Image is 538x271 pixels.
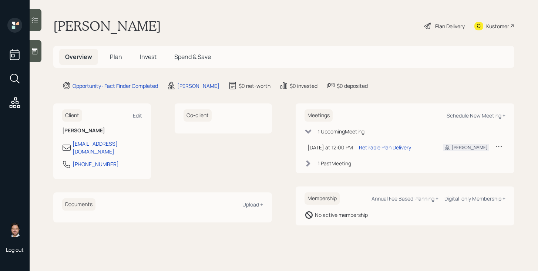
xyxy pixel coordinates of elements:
div: [DATE] at 12:00 PM [307,143,353,151]
div: Digital-only Membership + [444,195,505,202]
div: $0 net-worth [239,82,270,90]
div: Upload + [242,201,263,208]
div: Opportunity · Fact Finder Completed [73,82,158,90]
div: $0 invested [290,82,317,90]
span: Invest [140,53,157,61]
div: Log out [6,246,24,253]
span: Plan [110,53,122,61]
div: [PHONE_NUMBER] [73,160,119,168]
img: michael-russo-headshot.png [7,222,22,237]
span: Overview [65,53,92,61]
div: No active membership [315,211,368,219]
div: 1 Upcoming Meeting [318,128,364,135]
div: Edit [133,112,142,119]
span: Spend & Save [174,53,211,61]
h6: Client [62,109,82,122]
h6: Membership [305,192,340,205]
div: Plan Delivery [435,22,465,30]
h6: Co-client [184,109,212,122]
div: [PERSON_NAME] [177,82,219,90]
div: $0 deposited [337,82,368,90]
h1: [PERSON_NAME] [53,18,161,34]
div: 1 Past Meeting [318,159,351,167]
h6: Documents [62,198,95,211]
div: [PERSON_NAME] [452,144,488,151]
div: Schedule New Meeting + [447,112,505,119]
h6: [PERSON_NAME] [62,128,142,134]
div: Retirable Plan Delivery [359,143,411,151]
h6: Meetings [305,109,333,122]
div: Annual Fee Based Planning + [371,195,438,202]
div: Kustomer [486,22,509,30]
div: [EMAIL_ADDRESS][DOMAIN_NAME] [73,140,142,155]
